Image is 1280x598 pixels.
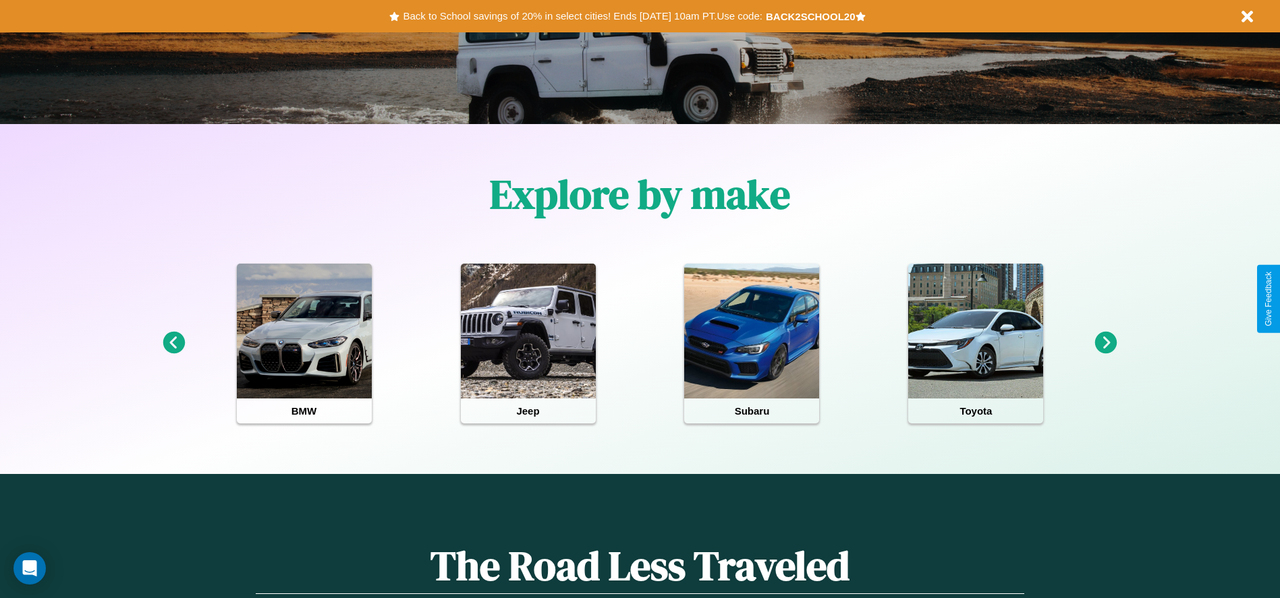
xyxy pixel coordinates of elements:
[908,398,1043,423] h4: Toyota
[766,11,856,22] b: BACK2SCHOOL20
[237,398,372,423] h4: BMW
[461,398,596,423] h4: Jeep
[684,398,819,423] h4: Subaru
[399,7,765,26] button: Back to School savings of 20% in select cities! Ends [DATE] 10am PT.Use code:
[1264,272,1273,326] div: Give Feedback
[13,552,46,585] div: Open Intercom Messenger
[256,538,1024,594] h1: The Road Less Traveled
[490,167,790,222] h1: Explore by make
